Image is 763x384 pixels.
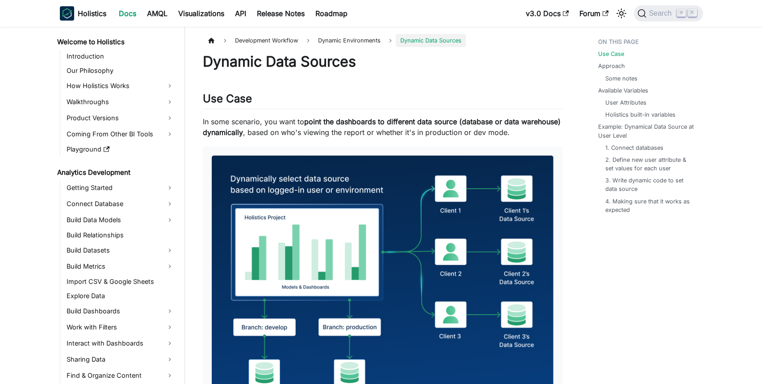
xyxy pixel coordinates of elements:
a: Home page [203,34,220,47]
span: Development Workflow [231,34,302,47]
a: Import CSV & Google Sheets [64,275,177,288]
a: User Attributes [605,98,646,107]
p: In some scenario, you want to , based on who's viewing the report or whether it's in production o... [203,116,562,138]
span: Search [646,9,677,17]
a: Build Data Models [64,213,177,227]
a: Coming From Other BI Tools [64,127,177,141]
a: Forum [574,6,614,21]
a: 2. Define new user attribute & set values for each user [605,156,694,173]
a: Analytics Development [54,166,177,179]
a: Docs [113,6,142,21]
img: Holistics [60,6,74,21]
a: Playground [64,143,177,156]
a: Release Notes [252,6,310,21]
strong: point the dashboards to different data source (database or data warehouse) dynamically [203,117,561,137]
kbd: ⌘ [677,9,686,17]
a: 3. Write dynamic code to set data source [605,176,694,193]
a: Available Variables [598,86,648,95]
button: Switch between dark and light mode (currently light mode) [614,6,629,21]
a: v3.0 Docs [520,6,574,21]
a: Some notes [605,74,637,83]
a: How Holistics Works [64,79,177,93]
a: Use Case [598,50,624,58]
a: AMQL [142,6,173,21]
a: Welcome to Holistics [54,36,177,48]
a: Our Philosophy [64,64,177,77]
a: Build Metrics [64,259,177,274]
h1: Dynamic Data Sources [203,53,562,71]
a: Work with Filters [64,320,177,334]
a: Sharing Data [64,352,177,367]
a: Build Relationships [64,229,177,241]
a: Interact with Dashboards [64,336,177,350]
nav: Breadcrumbs [203,34,562,47]
a: Build Datasets [64,243,177,257]
button: Search (Command+K) [634,5,703,21]
nav: Docs sidebar [51,27,185,384]
a: Approach [598,62,625,70]
span: Dynamic Environments [314,34,385,47]
a: Visualizations [173,6,230,21]
a: Find & Organize Content [64,368,177,383]
b: Holistics [78,8,106,19]
a: Holistics built-in variables [605,110,675,119]
a: Introduction [64,50,177,63]
a: Example: Dynamical Data Source at User Level [598,122,698,139]
kbd: K [688,9,697,17]
a: Getting Started [64,181,177,195]
a: Connect Database [64,197,177,211]
a: Walkthroughs [64,95,177,109]
a: HolisticsHolistics [60,6,106,21]
a: Build Dashboards [64,304,177,318]
a: Roadmap [310,6,353,21]
h2: Use Case [203,92,562,109]
a: 1. Connect databases [605,143,663,152]
a: Explore Data [64,290,177,302]
a: API [230,6,252,21]
a: 4. Making sure that it works as expected [605,197,694,214]
a: Product Versions [64,111,177,125]
span: Dynamic Data Sources [396,34,466,47]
